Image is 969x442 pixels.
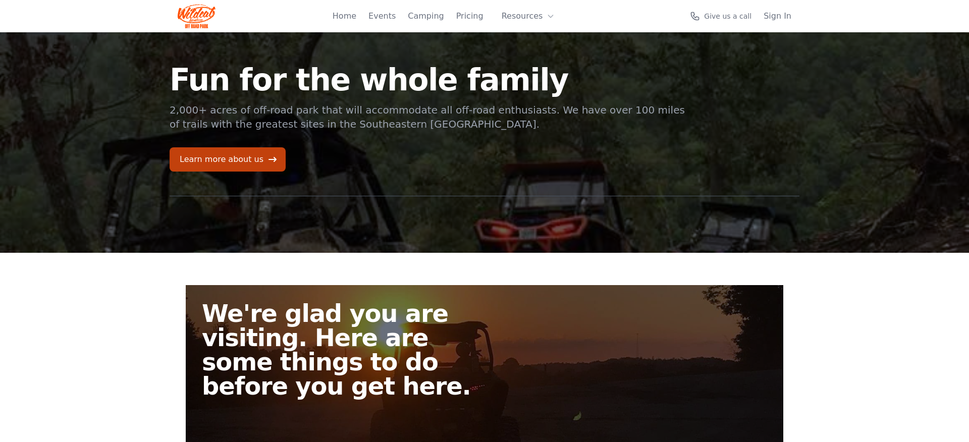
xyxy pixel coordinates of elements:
a: Sign In [764,10,791,22]
h1: Fun for the whole family [170,65,686,95]
img: Wildcat Logo [178,4,216,28]
h2: We're glad you are visiting. Here are some things to do before you get here. [202,301,493,398]
p: 2,000+ acres of off-road park that will accommodate all off-road enthusiasts. We have over 100 mi... [170,103,686,131]
a: Camping [408,10,444,22]
a: Give us a call [690,11,751,21]
a: Events [368,10,396,22]
span: Give us a call [704,11,751,21]
a: Pricing [456,10,483,22]
button: Resources [496,6,561,26]
a: Learn more about us [170,147,286,172]
a: Home [333,10,356,22]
